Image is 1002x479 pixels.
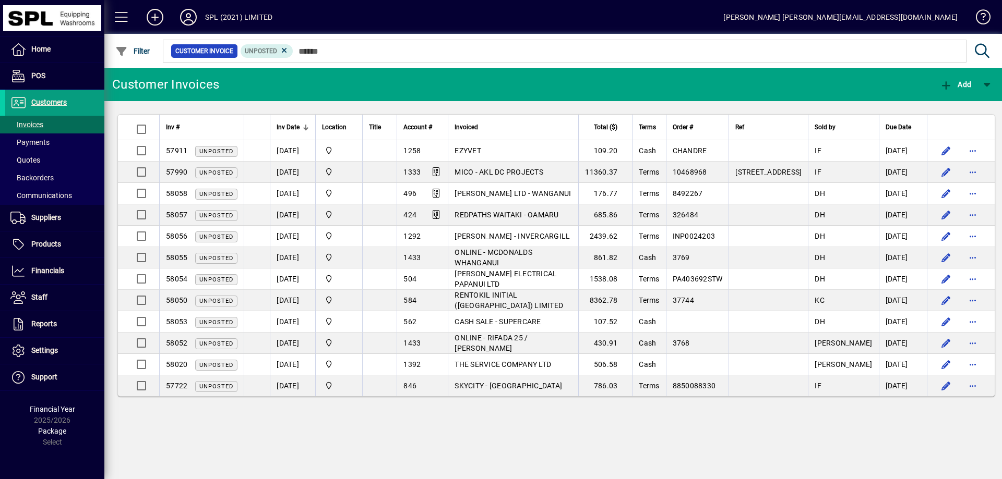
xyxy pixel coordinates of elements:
[31,320,57,328] span: Reports
[199,255,233,262] span: Unposted
[965,313,982,330] button: More options
[815,211,825,219] span: DH
[455,211,558,219] span: REDPATHS WAITAKI - OAMARU
[965,377,982,394] button: More options
[5,364,104,390] a: Support
[403,168,421,176] span: 1333
[166,339,187,347] span: 58052
[270,162,315,183] td: [DATE]
[113,42,153,60] button: Filter
[879,162,927,183] td: [DATE]
[578,183,632,204] td: 176.77
[5,36,104,63] a: Home
[735,168,802,176] span: [STREET_ADDRESS]
[270,268,315,290] td: [DATE]
[5,151,104,169] a: Quotes
[10,156,40,164] span: Quotes
[403,121,432,133] span: Account #
[938,185,955,202] button: Edit
[585,121,627,133] div: Total ($)
[815,168,821,176] span: IF
[322,294,356,306] span: SPL (2021) Limited
[5,338,104,364] a: Settings
[938,206,955,223] button: Edit
[455,248,532,267] span: ONLINE - MCDONALDS WHANGANUI
[5,63,104,89] a: POS
[199,362,233,369] span: Unposted
[673,296,694,304] span: 37744
[578,268,632,290] td: 1538.08
[322,359,356,370] span: SPL (2021) Limited
[639,296,659,304] span: Terms
[10,191,72,200] span: Communications
[245,47,277,55] span: Unposted
[879,247,927,268] td: [DATE]
[10,174,54,182] span: Backorders
[199,340,233,347] span: Unposted
[166,275,187,283] span: 58054
[673,146,707,155] span: CHANDRE
[322,121,356,133] div: Location
[673,121,693,133] span: Order #
[403,360,421,369] span: 1392
[38,427,66,435] span: Package
[270,204,315,226] td: [DATE]
[815,339,872,347] span: [PERSON_NAME]
[403,339,421,347] span: 1433
[455,121,572,133] div: Invoiced
[199,298,233,304] span: Unposted
[199,212,233,219] span: Unposted
[166,360,187,369] span: 58020
[403,253,421,262] span: 1433
[578,140,632,162] td: 109.20
[403,275,416,283] span: 504
[5,311,104,337] a: Reports
[199,276,233,283] span: Unposted
[815,189,825,198] span: DH
[639,275,659,283] span: Terms
[673,121,723,133] div: Order #
[322,252,356,263] span: SPL (2021) Limited
[639,121,656,133] span: Terms
[938,271,955,287] button: Edit
[199,383,233,390] span: Unposted
[965,164,982,180] button: More options
[965,356,982,373] button: More options
[403,232,421,240] span: 1292
[965,185,982,202] button: More options
[166,296,187,304] span: 58050
[31,98,67,106] span: Customers
[403,121,442,133] div: Account #
[673,339,690,347] span: 3768
[815,121,836,133] span: Sold by
[594,121,617,133] span: Total ($)
[166,232,187,240] span: 58056
[639,211,659,219] span: Terms
[199,169,233,176] span: Unposted
[639,253,656,262] span: Cash
[166,168,187,176] span: 57990
[578,333,632,354] td: 430.91
[938,356,955,373] button: Edit
[938,377,955,394] button: Edit
[403,211,416,219] span: 424
[112,76,219,93] div: Customer Invoices
[5,116,104,133] a: Invoices
[578,311,632,333] td: 107.52
[270,140,315,162] td: [DATE]
[10,120,43,129] span: Invoices
[938,335,955,351] button: Edit
[965,142,982,159] button: More options
[879,333,927,354] td: [DATE]
[270,226,315,247] td: [DATE]
[5,169,104,187] a: Backorders
[270,290,315,311] td: [DATE]
[968,2,989,36] a: Knowledge Base
[369,121,381,133] span: Title
[166,189,187,198] span: 58058
[965,249,982,266] button: More options
[815,360,872,369] span: [PERSON_NAME]
[639,360,656,369] span: Cash
[938,292,955,309] button: Edit
[199,191,233,198] span: Unposted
